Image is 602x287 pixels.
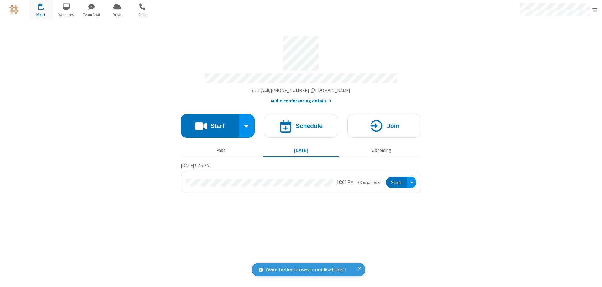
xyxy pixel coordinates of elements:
[210,123,224,129] h4: Start
[252,87,350,94] button: Copy my meeting room linkCopy my meeting room link
[347,114,421,138] button: Join
[181,162,421,193] section: Today's Meetings
[387,123,399,129] h4: Join
[358,180,381,185] em: in progress
[80,12,103,18] span: Team Chat
[263,144,339,156] button: [DATE]
[239,114,255,138] div: Start conference options
[296,123,323,129] h4: Schedule
[407,177,416,188] div: Open menu
[337,179,354,186] div: 10:00 PM
[183,144,259,156] button: Past
[105,12,129,18] span: Drive
[181,114,239,138] button: Start
[42,3,46,8] div: 1
[252,87,350,93] span: Copy my meeting room link
[9,5,19,14] img: QA Selenium DO NOT DELETE OR CHANGE
[264,114,338,138] button: Schedule
[131,12,154,18] span: Calls
[271,97,332,105] button: Audio conferencing details
[265,266,346,274] span: Want better browser notifications?
[29,12,53,18] span: Meet
[344,144,419,156] button: Upcoming
[181,31,421,105] section: Account details
[181,163,210,169] span: [DATE] 9:46 PM
[55,12,78,18] span: Webinars
[386,177,407,188] button: Start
